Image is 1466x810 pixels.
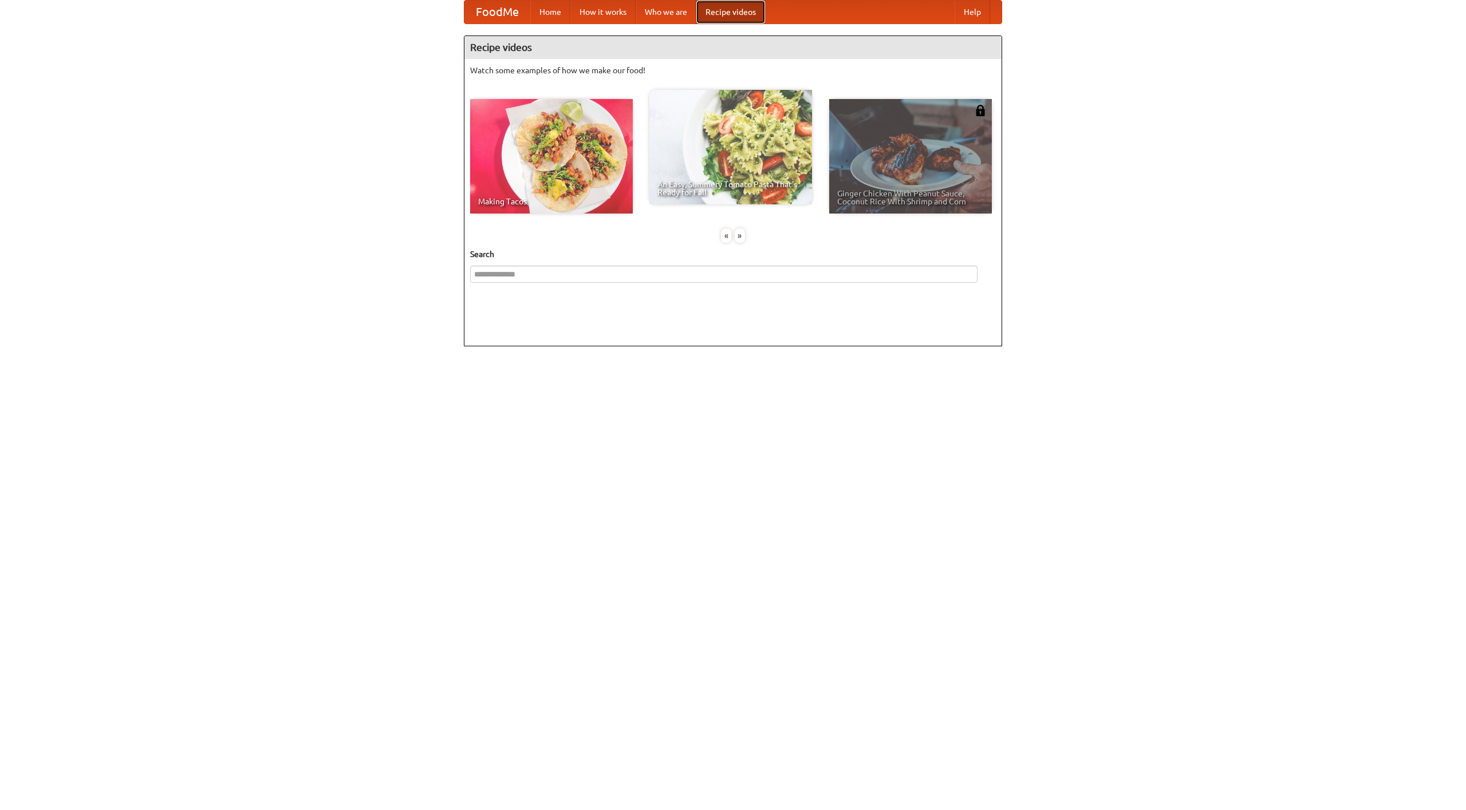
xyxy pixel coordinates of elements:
a: FoodMe [464,1,530,23]
span: An Easy, Summery Tomato Pasta That's Ready for Fall [657,180,804,196]
a: How it works [570,1,636,23]
p: Watch some examples of how we make our food! [470,65,996,76]
span: Making Tacos [478,197,625,206]
div: « [721,228,731,243]
h5: Search [470,248,996,260]
div: » [735,228,745,243]
a: Home [530,1,570,23]
a: Who we are [636,1,696,23]
a: Help [955,1,990,23]
h4: Recipe videos [464,36,1002,59]
img: 483408.png [975,105,986,116]
a: Making Tacos [470,99,633,214]
a: Recipe videos [696,1,765,23]
a: An Easy, Summery Tomato Pasta That's Ready for Fall [649,90,812,204]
